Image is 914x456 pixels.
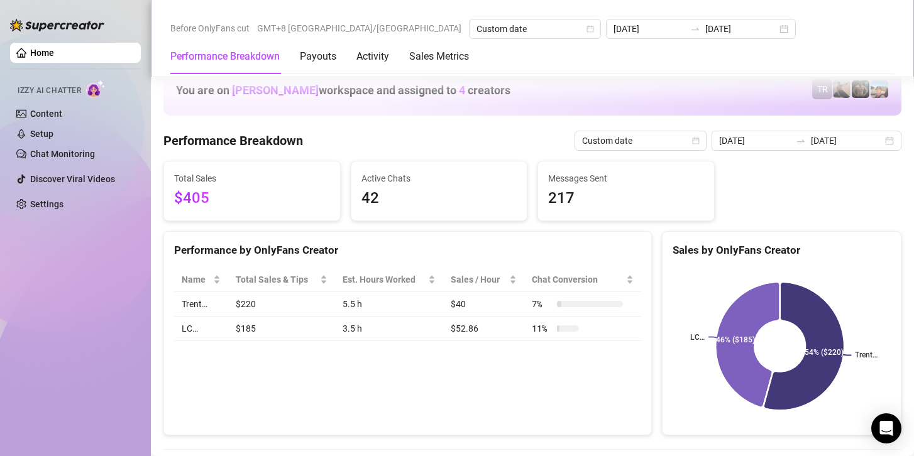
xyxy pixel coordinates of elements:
[174,292,228,317] td: Trent…
[174,171,330,185] span: Total Sales
[673,242,891,259] div: Sales by OnlyFans Creator
[692,137,700,144] span: calendar
[30,199,63,209] a: Settings
[548,171,704,185] span: Messages Sent
[30,129,53,139] a: Setup
[170,19,250,38] span: Before OnlyFans cut
[86,80,106,98] img: AI Chatter
[871,413,901,443] div: Open Intercom Messenger
[817,82,828,96] span: TR
[614,22,685,36] input: Start date
[690,333,705,342] text: LC…
[30,174,115,184] a: Discover Viral Videos
[343,273,426,286] div: Est. Hours Worked
[163,132,303,149] h4: Performance Breakdown
[300,49,336,64] div: Payouts
[459,84,465,97] span: 4
[833,80,851,98] img: LC
[524,268,641,292] th: Chat Conversion
[443,268,525,292] th: Sales / Hour
[228,317,335,341] td: $185
[335,292,443,317] td: 5.5 h
[174,187,330,210] span: $405
[548,187,704,210] span: 217
[257,19,461,38] span: GMT+8 [GEOGRAPHIC_DATA]/[GEOGRAPHIC_DATA]
[170,49,280,64] div: Performance Breakdown
[356,49,389,64] div: Activity
[532,297,552,311] span: 7 %
[174,242,641,259] div: Performance by OnlyFans Creator
[30,48,54,58] a: Home
[18,85,81,97] span: Izzy AI Chatter
[811,134,883,148] input: End date
[228,292,335,317] td: $220
[856,351,878,360] text: Trent…
[443,317,525,341] td: $52.86
[690,24,700,34] span: swap-right
[361,187,517,210] span: 42
[30,149,95,159] a: Chat Monitoring
[361,171,517,185] span: Active Chats
[532,322,552,335] span: 11 %
[476,19,593,38] span: Custom date
[232,84,319,97] span: [PERSON_NAME]
[228,268,335,292] th: Total Sales & Tips
[335,317,443,341] td: 3.5 h
[30,109,62,119] a: Content
[174,317,228,341] td: LC…
[182,273,211,286] span: Name
[443,292,525,317] td: $40
[586,25,594,33] span: calendar
[409,49,469,64] div: Sales Metrics
[690,24,700,34] span: to
[10,19,104,31] img: logo-BBDzfeDw.svg
[176,84,510,97] h1: You are on workspace and assigned to creators
[532,273,624,286] span: Chat Conversion
[582,131,699,150] span: Custom date
[796,136,806,146] span: swap-right
[236,273,317,286] span: Total Sales & Tips
[871,80,888,98] img: Zach
[796,136,806,146] span: to
[451,273,507,286] span: Sales / Hour
[852,80,869,98] img: Trent
[174,268,228,292] th: Name
[719,134,791,148] input: Start date
[705,22,777,36] input: End date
